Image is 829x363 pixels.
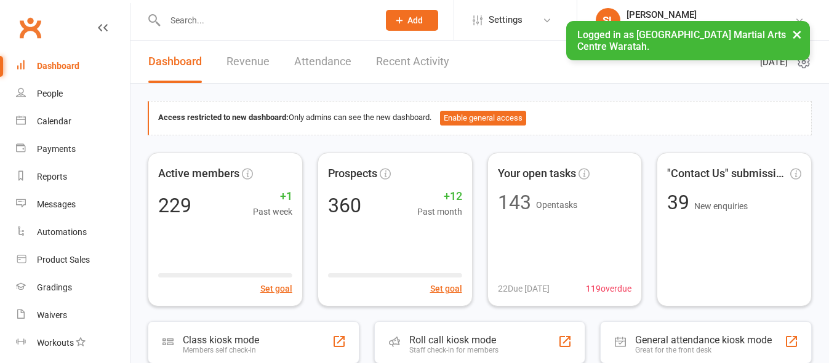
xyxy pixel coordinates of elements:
a: Waivers [16,301,130,329]
div: Gradings [37,282,72,292]
div: [GEOGRAPHIC_DATA] [GEOGRAPHIC_DATA] [627,20,795,31]
button: × [786,21,808,47]
div: Workouts [37,338,74,348]
span: "Contact Us" submissions [667,165,788,183]
a: Dashboard [16,52,130,80]
span: 39 [667,191,694,214]
button: Set goal [430,282,462,295]
div: 229 [158,196,191,215]
a: Messages [16,191,130,218]
span: Settings [489,6,523,34]
a: Product Sales [16,246,130,274]
span: Past month [417,205,462,218]
span: Logged in as [GEOGRAPHIC_DATA] Martial Arts Centre Waratah. [577,29,786,52]
div: Roll call kiosk mode [409,334,499,346]
a: Calendar [16,108,130,135]
span: +12 [417,188,462,205]
span: Your open tasks [498,165,576,183]
span: Active members [158,165,239,183]
a: People [16,80,130,108]
a: Clubworx [15,12,46,43]
span: Add [407,15,423,25]
div: Waivers [37,310,67,320]
div: 360 [328,196,361,215]
div: Members self check-in [183,346,259,354]
div: Payments [37,144,76,154]
div: Staff check-in for members [409,346,499,354]
div: Calendar [37,116,71,126]
div: Great for the front desk [635,346,772,354]
span: New enquiries [694,201,748,211]
div: Only admins can see the new dashboard. [158,111,802,126]
a: Gradings [16,274,130,301]
a: Workouts [16,329,130,357]
div: General attendance kiosk mode [635,334,772,346]
span: 22 Due [DATE] [498,282,550,295]
button: Add [386,10,438,31]
div: Dashboard [37,61,79,71]
div: SL [596,8,620,33]
button: Enable general access [440,111,526,126]
div: Messages [37,199,76,209]
div: Product Sales [37,255,90,265]
div: [PERSON_NAME] [627,9,795,20]
div: Automations [37,227,87,237]
span: Prospects [328,165,377,183]
input: Search... [161,12,370,29]
strong: Access restricted to new dashboard: [158,113,289,122]
div: Reports [37,172,67,181]
div: People [37,89,63,98]
div: 143 [498,193,531,212]
div: Class kiosk mode [183,334,259,346]
span: Past week [253,205,292,218]
span: Open tasks [536,200,577,210]
button: Set goal [260,282,292,295]
a: Payments [16,135,130,163]
a: Automations [16,218,130,246]
span: 119 overdue [586,282,631,295]
a: Reports [16,163,130,191]
span: +1 [253,188,292,205]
